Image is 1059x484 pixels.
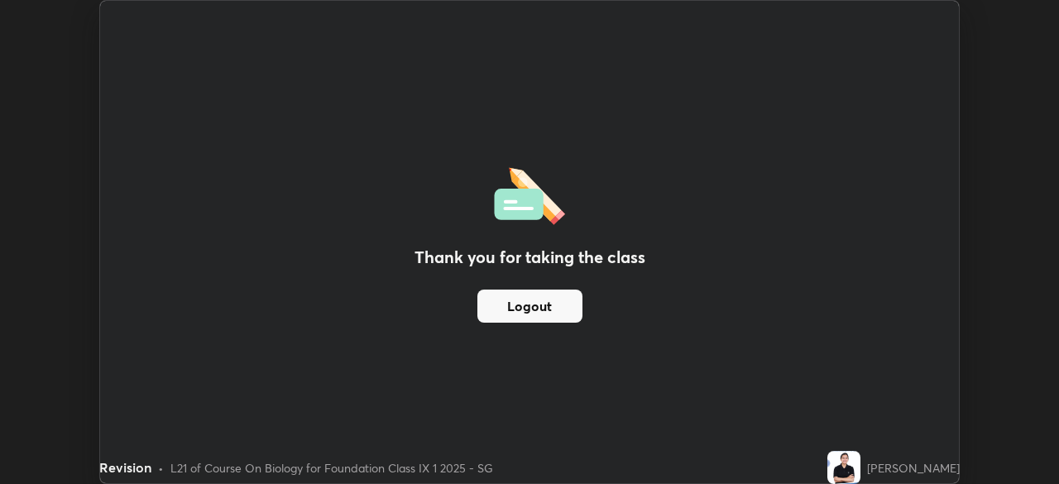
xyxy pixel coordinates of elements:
[827,451,860,484] img: b3012f528b3a4316882130d91a4fc1b6.jpg
[158,459,164,477] div: •
[867,459,960,477] div: [PERSON_NAME]
[494,162,565,225] img: offlineFeedback.1438e8b3.svg
[170,459,493,477] div: L21 of Course On Biology for Foundation Class IX 1 2025 - SG
[99,458,151,477] div: Revision
[477,290,582,323] button: Logout
[414,245,645,270] h2: Thank you for taking the class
